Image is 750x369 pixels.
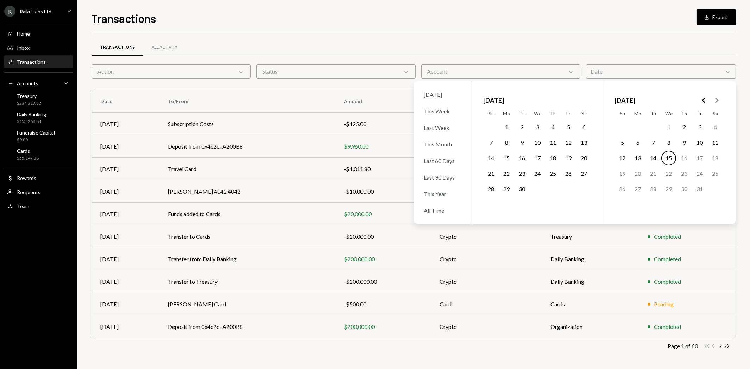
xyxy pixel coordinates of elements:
[576,151,591,165] button: Saturday, September 20th, 2025
[4,200,73,212] a: Team
[677,120,692,135] button: Thursday, October 2nd, 2025
[576,135,591,150] button: Saturday, September 13th, 2025
[615,182,630,196] button: Sunday, October 26th, 2025
[646,135,661,150] button: Tuesday, October 7th, 2025
[20,8,51,14] div: Raiku Labs Ltd
[431,248,542,270] td: Crypto
[17,189,40,195] div: Recipients
[615,108,630,119] th: Sunday
[710,94,723,107] button: Go to the Next Month
[542,293,639,315] td: Cards
[4,91,73,108] a: Treasury$234,313.32
[692,108,707,119] th: Friday
[100,210,151,218] div: [DATE]
[661,166,676,181] button: Wednesday, October 22nd, 2025
[586,64,736,79] div: Date
[546,166,560,181] button: Thursday, September 25th, 2025
[344,232,423,241] div: -$20,000.00
[692,151,707,165] button: Friday, October 17th, 2025
[530,135,545,150] button: Wednesday, September 10th, 2025
[159,113,335,135] td: Subscription Costs
[615,135,630,150] button: Sunday, October 5th, 2025
[514,108,530,119] th: Tuesday
[17,175,36,181] div: Rewards
[483,108,499,119] th: Sunday
[645,108,661,119] th: Tuesday
[344,210,423,218] div: $20,000.00
[646,166,661,181] button: Tuesday, October 21st, 2025
[152,44,177,50] div: All Activity
[692,120,707,135] button: Friday, October 3rd, 2025
[344,323,423,331] div: $200,000.00
[420,104,466,119] div: This Week
[17,93,41,99] div: Treasury
[692,166,707,181] button: Friday, October 24th, 2025
[561,108,576,119] th: Friday
[344,187,423,196] div: -$10,000.00
[431,270,542,293] td: Crypto
[530,151,545,165] button: Wednesday, September 17th, 2025
[483,108,592,212] table: September 2025
[159,315,335,338] td: Deposit from 0x4c2c...A200B8
[576,108,592,119] th: Saturday
[561,120,576,135] button: Friday, September 5th, 2025
[515,166,529,181] button: Tuesday, September 23rd, 2025
[542,270,639,293] td: Daily Banking
[4,77,73,89] a: Accounts
[708,135,723,150] button: Saturday, October 11th, 2025
[499,120,514,135] button: Monday, September 1st, 2025
[707,108,723,119] th: Saturday
[515,151,529,165] button: Tuesday, September 16th, 2025
[17,130,55,136] div: Fundraise Capital
[677,151,692,165] button: Thursday, October 16th, 2025
[159,203,335,225] td: Funds added to Cards
[692,182,707,196] button: Friday, October 31st, 2025
[100,232,151,241] div: [DATE]
[17,100,41,106] div: $234,313.32
[143,38,186,56] a: All Activity
[17,59,46,65] div: Transactions
[615,108,723,212] table: October 2025
[542,225,639,248] td: Treasury
[17,119,46,125] div: $153,268.84
[646,151,661,165] button: Tuesday, October 14th, 2025
[708,120,723,135] button: Saturday, October 4th, 2025
[630,135,645,150] button: Monday, October 6th, 2025
[420,186,466,201] div: This Year
[646,182,661,196] button: Tuesday, October 28th, 2025
[344,165,423,173] div: -$1,011.80
[576,166,591,181] button: Saturday, September 27th, 2025
[4,146,73,163] a: Cards$55,147.38
[654,300,674,308] div: Pending
[499,151,514,165] button: Monday, September 15th, 2025
[159,180,335,203] td: [PERSON_NAME] 4042 4042
[499,135,514,150] button: Monday, September 8th, 2025
[4,27,73,40] a: Home
[561,151,576,165] button: Friday, September 19th, 2025
[159,270,335,293] td: Transfer to Treasury
[661,120,676,135] button: Wednesday, October 1st, 2025
[100,187,151,196] div: [DATE]
[515,135,529,150] button: Tuesday, September 9th, 2025
[100,165,151,173] div: [DATE]
[654,232,681,241] div: Completed
[654,277,681,286] div: Completed
[344,120,423,128] div: -$125.00
[335,90,431,113] th: Amount
[542,248,639,270] td: Daily Banking
[159,90,335,113] th: To/From
[654,255,681,263] div: Completed
[499,166,514,181] button: Monday, September 22nd, 2025
[661,151,676,165] button: Today, Wednesday, October 15th, 2025
[159,293,335,315] td: [PERSON_NAME] Card
[530,108,545,119] th: Wednesday
[615,151,630,165] button: Sunday, October 12th, 2025
[100,323,151,331] div: [DATE]
[17,31,30,37] div: Home
[4,6,15,17] div: R
[576,120,591,135] button: Saturday, September 6th, 2025
[499,182,514,196] button: Monday, September 29th, 2025
[708,166,723,181] button: Saturday, October 25th, 2025
[661,182,676,196] button: Wednesday, October 29th, 2025
[420,87,466,102] div: [DATE]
